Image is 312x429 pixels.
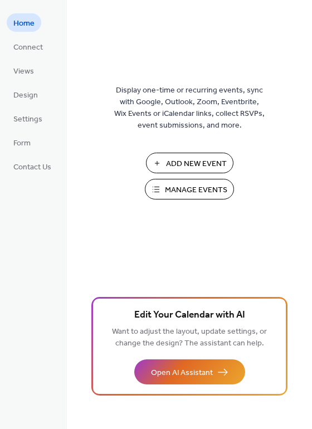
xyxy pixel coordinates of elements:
button: Manage Events [145,179,234,199]
a: Form [7,133,37,152]
a: Settings [7,109,49,128]
a: Connect [7,37,50,56]
span: Want to adjust the layout, update settings, or change the design? The assistant can help. [112,324,267,351]
span: Connect [13,42,43,53]
span: Design [13,90,38,101]
span: Form [13,138,31,149]
span: Open AI Assistant [151,367,213,379]
a: Contact Us [7,157,58,175]
button: Add New Event [146,153,233,173]
span: Views [13,66,34,77]
span: Contact Us [13,162,51,173]
span: Edit Your Calendar with AI [134,308,245,323]
button: Open AI Assistant [134,359,245,384]
span: Settings [13,114,42,125]
a: Design [7,85,45,104]
a: Views [7,61,41,80]
span: Display one-time or recurring events, sync with Google, Outlook, Zoom, Eventbrite, Wix Events or ... [114,85,265,131]
span: Home [13,18,35,30]
span: Manage Events [165,184,227,196]
span: Add New Event [166,158,227,170]
a: Home [7,13,41,32]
